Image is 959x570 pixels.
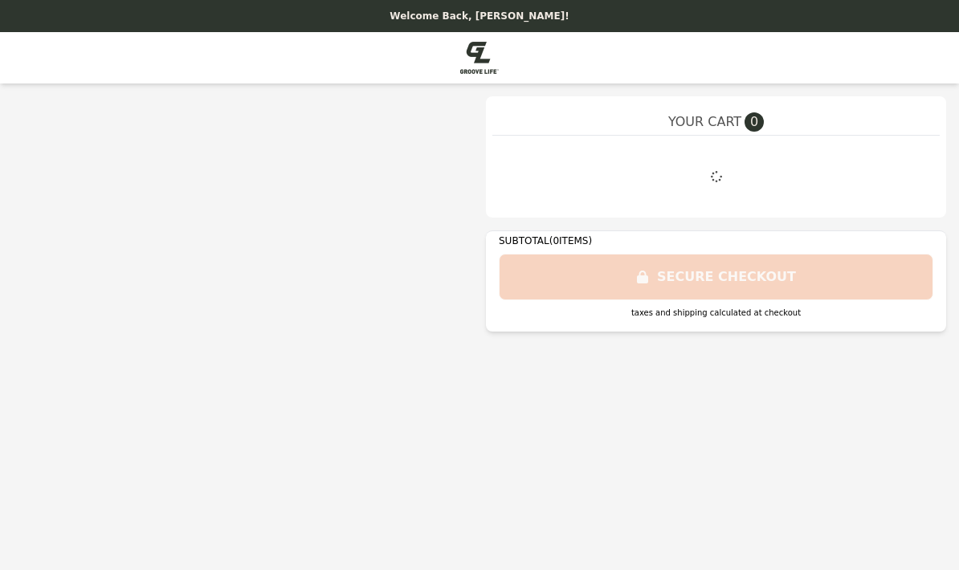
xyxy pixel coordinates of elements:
[668,112,741,132] span: YOUR CART
[10,10,949,22] p: Welcome Back, [PERSON_NAME]!
[745,112,764,132] span: 0
[460,42,499,74] img: Brand Logo
[549,235,592,246] span: ( 0 ITEMS)
[499,307,933,319] div: taxes and shipping calculated at checkout
[499,235,549,246] span: SUBTOTAL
